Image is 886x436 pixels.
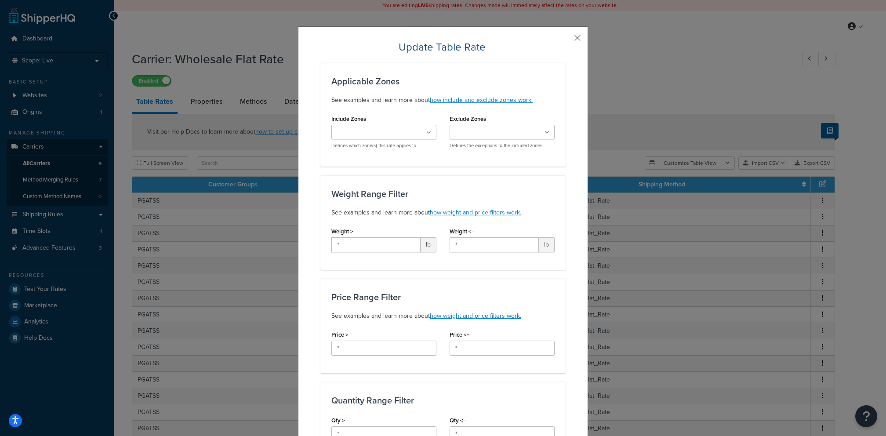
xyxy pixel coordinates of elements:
[331,142,436,149] p: Defines which zone(s) this rate applies to
[331,292,555,302] h3: Price Range Filter
[430,95,533,105] a: how include and exclude zones work.
[331,95,555,105] p: See examples and learn more about
[331,417,345,424] label: Qty >
[539,237,555,252] span: lb
[421,237,436,252] span: lb
[331,228,353,235] label: Weight >
[430,208,521,217] a: how weight and price filters work.
[331,331,349,338] label: Price >
[450,228,475,235] label: Weight <=
[331,396,555,405] h3: Quantity Range Filter
[430,311,521,320] a: how weight and price filters work.
[320,40,566,54] h2: Update Table Rate
[331,76,555,86] h3: Applicable Zones
[450,417,466,424] label: Qty <=
[331,116,366,122] label: Include Zones
[450,142,555,149] p: Defines the exceptions to the included zones
[331,311,555,321] p: See examples and learn more about
[331,189,555,199] h3: Weight Range Filter
[450,331,470,338] label: Price <=
[450,116,486,122] label: Exclude Zones
[331,207,555,218] p: See examples and learn more about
